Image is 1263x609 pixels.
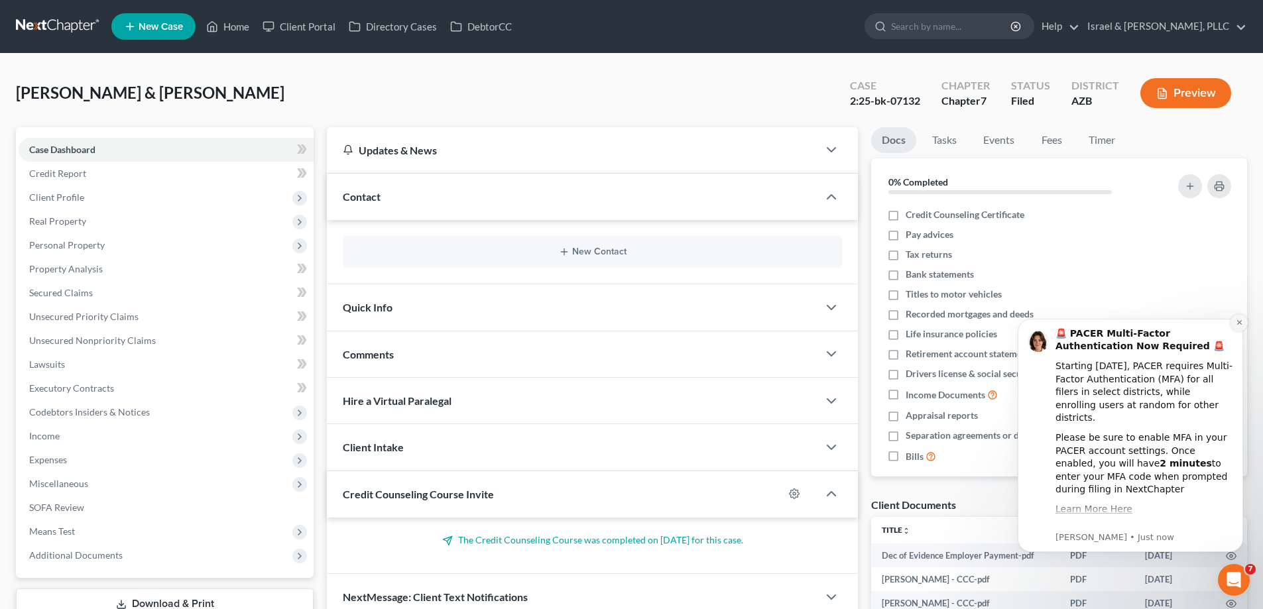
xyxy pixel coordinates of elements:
a: Israel & [PERSON_NAME], PLLC [1081,15,1246,38]
a: Property Analysis [19,257,314,281]
span: Income [29,430,60,441]
span: Credit Counseling Certificate [906,208,1024,221]
span: Unsecured Priority Claims [29,311,139,322]
button: New Contact [353,247,831,257]
span: Real Property [29,215,86,227]
span: Miscellaneous [29,478,88,489]
span: Credit Counseling Course Invite [343,488,494,500]
span: Credit Report [29,168,86,179]
span: Comments [343,348,394,360]
a: Credit Report [19,162,314,186]
span: Case Dashboard [29,144,95,155]
strong: 0% Completed [888,176,948,188]
span: Retirement account statements [906,347,1034,360]
td: PDF [1059,567,1134,591]
div: Case [850,78,920,93]
span: Recorded mortgages and deeds [906,307,1034,321]
div: Chapter [941,78,990,93]
a: Titleunfold_more [882,525,910,535]
span: Life insurance policies [906,327,997,341]
a: Executory Contracts [19,376,314,400]
a: SOFA Review [19,496,314,520]
span: SOFA Review [29,502,84,513]
span: Additional Documents [29,549,123,561]
span: Client Profile [29,192,84,203]
span: Client Intake [343,441,404,453]
span: Bills [906,450,924,463]
div: 2:25-bk-07132 [850,93,920,109]
a: Lawsuits [19,353,314,376]
div: Chapter [941,93,990,109]
a: Docs [871,127,916,153]
td: [DATE] [1134,567,1215,591]
span: 7 [1245,564,1256,575]
span: Quick Info [343,301,392,313]
a: DebtorCC [444,15,518,38]
div: District [1071,78,1119,93]
span: Contact [343,190,381,203]
span: Property Analysis [29,263,103,274]
input: Search by name... [891,14,1012,38]
span: Hire a Virtual Paralegal [343,394,451,407]
span: Personal Property [29,239,105,250]
a: Fees [1030,127,1073,153]
span: Drivers license & social security card [906,367,1057,380]
span: Titles to motor vehicles [906,288,1002,301]
iframe: Intercom notifications message [998,299,1263,573]
a: Directory Cases [342,15,444,38]
span: Unsecured Nonpriority Claims [29,335,156,346]
div: AZB [1071,93,1119,109]
span: Separation agreements or decrees of divorces [906,429,1093,442]
span: Income Documents [906,388,985,402]
a: Client Portal [256,15,342,38]
span: Expenses [29,454,67,465]
a: Events [973,127,1025,153]
a: Help [1035,15,1079,38]
span: New Case [139,22,183,32]
div: Updates & News [343,143,802,157]
span: 7 [981,94,987,107]
div: Filed [1011,93,1050,109]
a: Timer [1078,127,1126,153]
td: [PERSON_NAME] - CCC-pdf [871,567,1059,591]
span: Secured Claims [29,287,93,298]
a: Case Dashboard [19,138,314,162]
a: Unsecured Nonpriority Claims [19,329,314,353]
span: Bank statements [906,268,974,281]
td: Dec of Evidence Employer Payment-pdf [871,543,1059,567]
a: Home [200,15,256,38]
div: Status [1011,78,1050,93]
span: NextMessage: Client Text Notifications [343,590,528,603]
span: Pay advices [906,228,953,241]
button: Preview [1140,78,1231,108]
span: Appraisal reports [906,409,978,422]
span: Tax returns [906,248,952,261]
i: unfold_more [902,527,910,535]
iframe: Intercom live chat [1218,564,1250,596]
span: Codebtors Insiders & Notices [29,406,150,417]
a: Unsecured Priority Claims [19,305,314,329]
span: Lawsuits [29,359,65,370]
a: Tasks [922,127,967,153]
span: Executory Contracts [29,382,114,394]
p: The Credit Counseling Course was completed on [DATE] for this case. [343,533,842,547]
a: Secured Claims [19,281,314,305]
span: [PERSON_NAME] & [PERSON_NAME] [16,83,284,102]
span: Means Test [29,526,75,537]
div: Client Documents [871,498,956,512]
